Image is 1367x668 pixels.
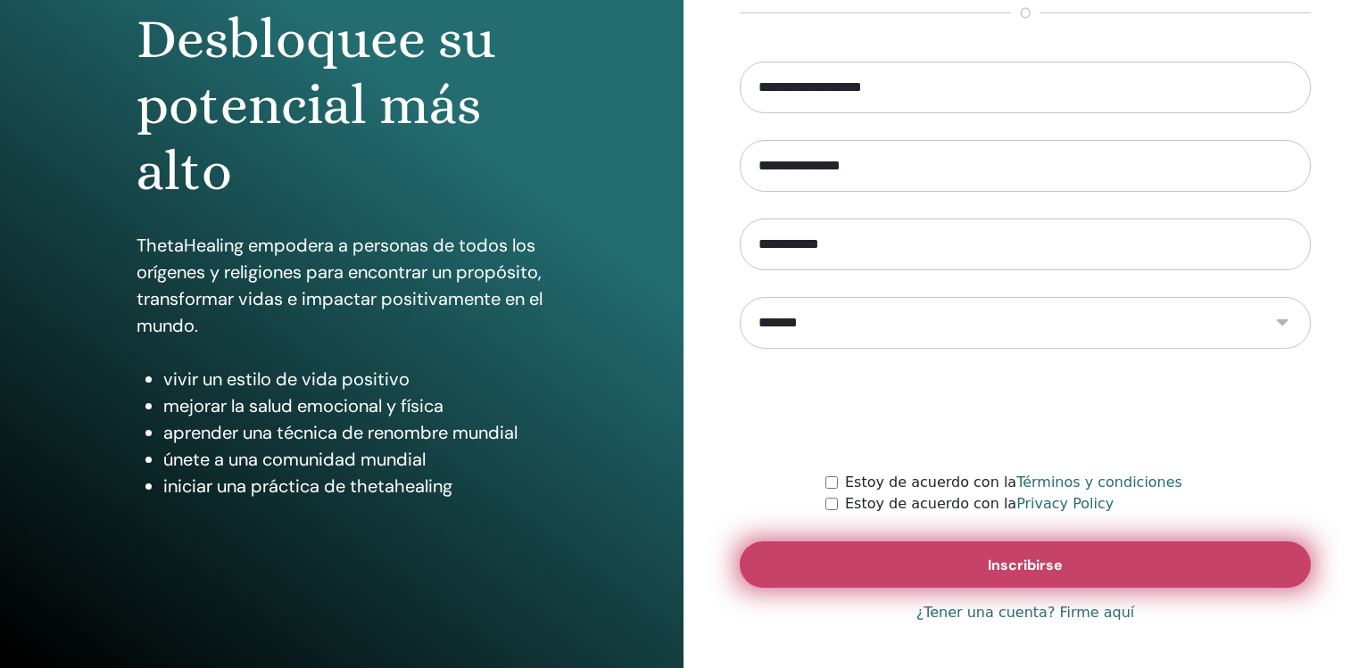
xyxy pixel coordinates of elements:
[988,556,1063,574] span: Inscribirse
[740,541,1311,588] button: Inscribirse
[163,392,548,419] li: mejorar la salud emocional y física
[916,602,1135,623] a: ¿Tener una cuenta? Firme aquí
[163,446,548,473] li: únete a una comunidad mundial
[163,419,548,446] li: aprender una técnica de renombre mundial
[1016,474,1182,491] a: Términos y condiciones
[1011,3,1040,24] span: o
[845,493,1114,515] label: Estoy de acuerdo con la
[137,232,548,339] p: ThetaHealing empodera a personas de todos los orígenes y religiones para encontrar un propósito, ...
[163,366,548,392] li: vivir un estilo de vida positivo
[137,6,548,205] h1: Desbloquee su potencial más alto
[890,375,1161,445] iframe: reCAPTCHA
[163,473,548,499] li: iniciar una práctica de thetahealing
[845,472,1182,493] label: Estoy de acuerdo con la
[1016,495,1114,512] a: Privacy Policy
